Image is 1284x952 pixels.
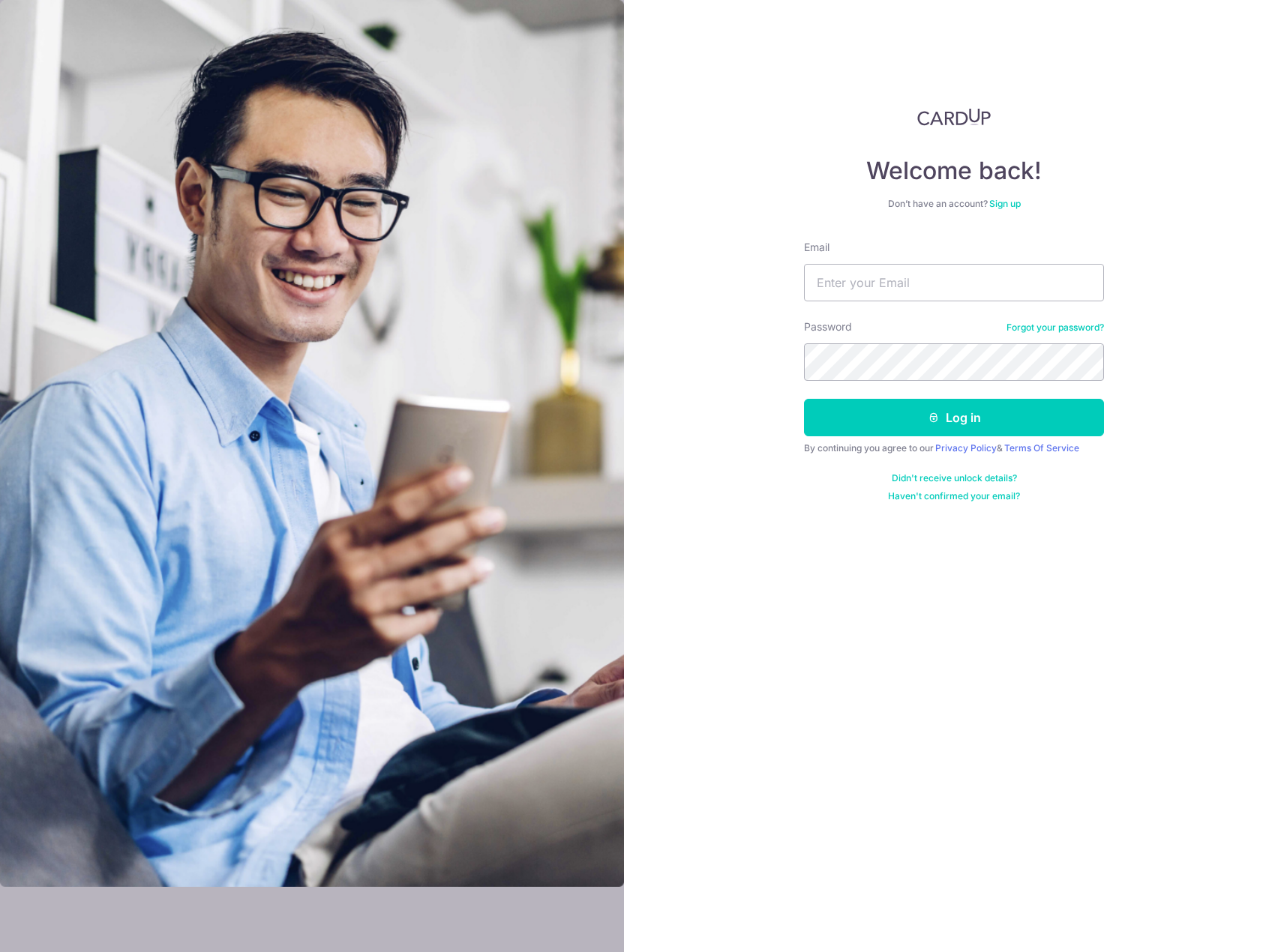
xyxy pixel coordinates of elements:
[1006,322,1104,334] a: Forgot your password?
[804,319,852,334] label: Password
[989,198,1021,209] a: Sign up
[935,442,997,454] a: Privacy Policy
[804,198,1104,210] div: Don’t have an account?
[804,240,829,255] label: Email
[804,399,1104,436] button: Log in
[1004,442,1079,454] a: Terms Of Service
[804,442,1104,454] div: By continuing you agree to our &
[888,490,1020,502] a: Haven't confirmed your email?
[804,156,1104,186] h4: Welcome back!
[892,472,1017,484] a: Didn't receive unlock details?
[804,264,1104,301] input: Enter your Email
[917,108,991,126] img: CardUp Logo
